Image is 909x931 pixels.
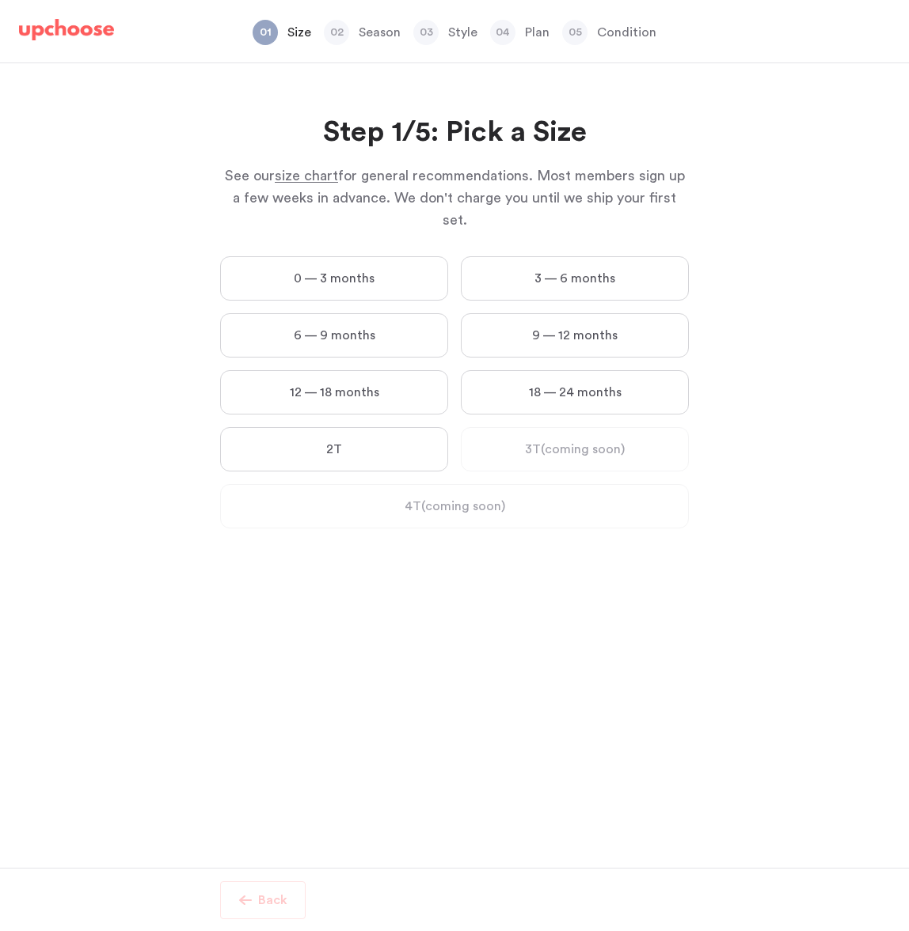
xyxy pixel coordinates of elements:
[258,891,287,910] p: Back
[220,114,689,152] h2: Step 1/5: Pick a Size
[490,20,515,45] span: 04
[220,881,306,919] button: Back
[461,256,689,301] label: 3 — 6 months
[562,20,588,45] span: 05
[220,313,448,358] label: 6 — 9 months
[359,23,401,42] p: Season
[525,23,550,42] p: Plan
[275,168,338,183] span: size chart
[220,165,689,231] p: See our for general recommendations. Most members sign up a few weeks in advance. We don't charge...
[461,370,689,414] label: 18 — 24 months
[220,370,448,414] label: 12 — 18 months
[324,20,349,45] span: 02
[19,19,114,41] img: UpChoose
[19,19,114,48] a: UpChoose
[220,256,448,301] label: 0 — 3 months
[597,23,656,42] p: Condition
[220,427,448,471] label: 2T
[287,23,311,42] p: Size
[253,20,278,45] span: 01
[461,313,689,358] label: 9 — 12 months
[220,484,689,528] label: 4T (coming soon)
[413,20,439,45] span: 03
[461,427,689,471] label: 3T (coming soon)
[448,23,477,42] p: Style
